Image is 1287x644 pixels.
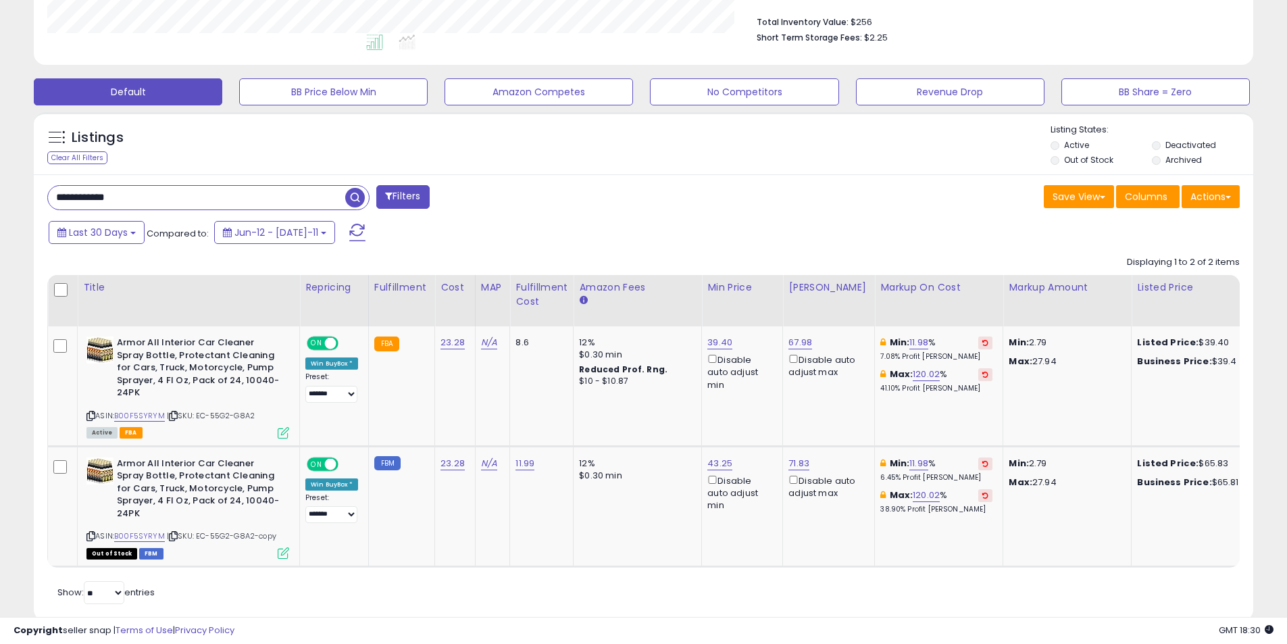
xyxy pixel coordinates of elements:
[440,457,465,470] a: 23.28
[650,78,838,105] button: No Competitors
[114,410,165,422] a: B00F5SYRYM
[116,624,173,637] a: Terms of Use
[788,457,809,470] a: 71.83
[1116,185,1180,208] button: Columns
[707,336,732,349] a: 39.40
[374,337,399,351] small: FBA
[167,410,255,421] span: | SKU: EC-55G2-G8A2
[117,457,281,524] b: Armor All Interior Car Cleaner Spray Bottle, Protectant Cleaning for Cars, Truck, Motorcycle, Pum...
[909,457,928,470] a: 11.98
[139,548,163,560] span: FBM
[1165,139,1216,151] label: Deactivated
[147,227,209,240] span: Compared to:
[1009,457,1029,470] strong: Min:
[579,295,587,307] small: Amazon Fees.
[1009,336,1029,349] strong: Min:
[579,280,696,295] div: Amazon Fees
[305,372,358,403] div: Preset:
[788,336,812,349] a: 67.98
[440,336,465,349] a: 23.28
[34,78,222,105] button: Default
[1009,280,1126,295] div: Markup Amount
[1051,124,1253,137] p: Listing States:
[1137,457,1198,470] b: Listed Price:
[214,221,335,244] button: Jun-12 - [DATE]-11
[86,548,137,560] span: All listings that are currently out of stock and unavailable for purchase on Amazon
[875,275,1003,326] th: The percentage added to the cost of goods (COGS) that forms the calculator for Min & Max prices.
[1125,190,1167,203] span: Columns
[114,530,165,542] a: B00F5SYRYM
[445,78,633,105] button: Amazon Competes
[864,31,888,44] span: $2.25
[1009,355,1032,368] strong: Max:
[308,458,325,470] span: ON
[305,357,358,370] div: Win BuyBox *
[579,470,691,482] div: $0.30 min
[239,78,428,105] button: BB Price Below Min
[1127,256,1240,269] div: Displaying 1 to 2 of 2 items
[69,226,128,239] span: Last 30 Days
[757,32,862,43] b: Short Term Storage Fees:
[1137,280,1254,295] div: Listed Price
[579,457,691,470] div: 12%
[1137,457,1249,470] div: $65.83
[1137,355,1249,368] div: $39.4
[515,280,567,309] div: Fulfillment Cost
[1044,185,1114,208] button: Save View
[788,280,869,295] div: [PERSON_NAME]
[1061,78,1250,105] button: BB Share = Zero
[757,13,1230,29] li: $256
[86,337,289,437] div: ASIN:
[305,280,363,295] div: Repricing
[890,457,910,470] b: Min:
[14,624,63,637] strong: Copyright
[1137,476,1211,489] b: Business Price:
[14,624,234,637] div: seller snap | |
[1009,457,1121,470] p: 2.79
[86,427,118,439] span: All listings currently available for purchase on Amazon
[440,280,470,295] div: Cost
[1137,336,1198,349] b: Listed Price:
[1137,337,1249,349] div: $39.40
[880,457,992,482] div: %
[1137,476,1249,489] div: $65.81
[47,151,107,164] div: Clear All Filters
[83,280,294,295] div: Title
[913,368,940,381] a: 120.02
[880,368,992,393] div: %
[890,336,910,349] b: Min:
[374,280,429,295] div: Fulfillment
[57,586,155,599] span: Show: entries
[305,478,358,491] div: Win BuyBox *
[376,185,429,209] button: Filters
[167,530,276,541] span: | SKU: EC-55G2-G8A2-copy
[707,352,772,391] div: Disable auto adjust min
[880,280,997,295] div: Markup on Cost
[49,221,145,244] button: Last 30 Days
[1064,154,1113,166] label: Out of Stock
[880,505,992,514] p: 38.90% Profit [PERSON_NAME]
[707,280,777,295] div: Min Price
[856,78,1044,105] button: Revenue Drop
[788,352,864,378] div: Disable auto adjust max
[120,427,143,439] span: FBA
[890,368,913,380] b: Max:
[1064,139,1089,151] label: Active
[374,456,401,470] small: FBM
[1009,476,1121,489] p: 27.94
[481,336,497,349] a: N/A
[515,337,563,349] div: 8.6
[72,128,124,147] h5: Listings
[305,493,358,524] div: Preset:
[1219,624,1273,637] span: 2025-08-11 18:30 GMT
[579,337,691,349] div: 12%
[757,16,849,28] b: Total Inventory Value:
[175,624,234,637] a: Privacy Policy
[1182,185,1240,208] button: Actions
[117,337,281,403] b: Armor All Interior Car Cleaner Spray Bottle, Protectant Cleaning for Cars, Truck, Motorcycle, Pum...
[707,473,772,512] div: Disable auto adjust min
[880,384,992,393] p: 41.10% Profit [PERSON_NAME]
[1009,337,1121,349] p: 2.79
[86,457,113,485] img: 51nFXQYgykL._SL40_.jpg
[515,457,534,470] a: 11.99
